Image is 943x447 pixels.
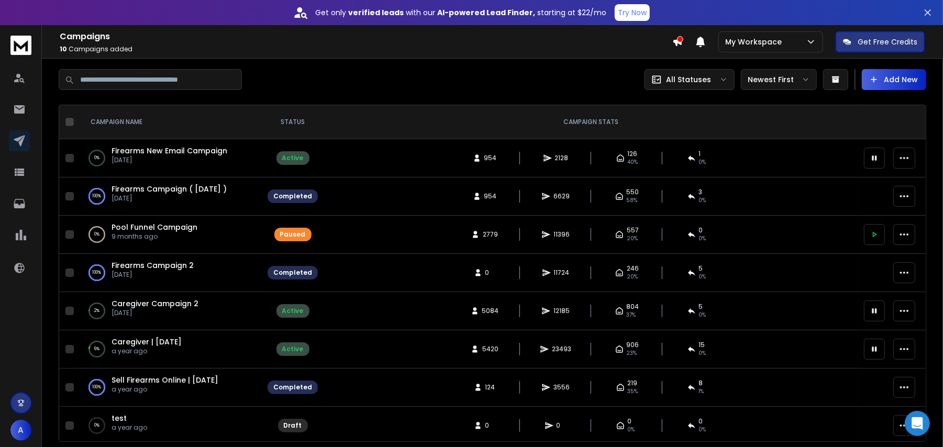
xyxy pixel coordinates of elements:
[112,260,194,271] a: Firearms Campaign 2
[112,146,227,156] a: Firearms New Email Campaign
[112,271,194,279] p: [DATE]
[10,36,31,55] img: logo
[554,269,570,277] span: 11724
[699,264,703,273] span: 5
[627,196,638,205] span: 58 %
[94,229,99,240] p: 0 %
[627,226,639,234] span: 557
[627,349,637,357] span: 23 %
[112,375,218,385] span: Sell Firearms Online | [DATE]
[627,188,639,196] span: 550
[482,307,499,315] span: 5084
[112,337,182,347] a: Caregiver | [DATE]
[78,330,261,368] td: 6%Caregiver | [DATE]a year ago
[836,31,925,52] button: Get Free Credits
[699,426,706,434] span: 0%
[666,74,711,85] p: All Statuses
[628,158,638,166] span: 40 %
[858,37,917,47] p: Get Free Credits
[862,69,926,90] button: Add New
[628,426,635,434] span: 0%
[78,292,261,330] td: 2%Caregiver Campaign 2[DATE]
[628,150,638,158] span: 126
[483,230,498,239] span: 2779
[699,349,706,357] span: 0 %
[699,150,701,158] span: 1
[78,139,261,177] td: 0%Firearms New Email Campaign[DATE]
[315,7,606,18] p: Get only with our starting at $22/mo
[699,158,706,166] span: 0 %
[699,234,706,243] span: 0 %
[112,156,227,164] p: [DATE]
[348,7,404,18] strong: verified leads
[78,177,261,216] td: 100%Firearms Campaign ( [DATE] )[DATE]
[273,383,312,392] div: Completed
[627,234,638,243] span: 20 %
[280,230,306,239] div: Paused
[627,273,638,281] span: 20 %
[112,385,218,394] p: a year ago
[628,379,638,387] span: 219
[93,382,102,393] p: 100 %
[282,154,304,162] div: Active
[94,153,99,163] p: 0 %
[628,417,632,426] span: 0
[627,311,636,319] span: 37 %
[699,273,706,281] span: 0 %
[261,105,324,139] th: STATUS
[60,45,672,53] p: Campaigns added
[699,379,703,387] span: 8
[484,154,497,162] span: 954
[552,345,571,353] span: 23493
[273,269,312,277] div: Completed
[484,192,497,200] span: 954
[78,368,261,407] td: 100%Sell Firearms Online | [DATE]a year ago
[284,421,302,430] div: Draft
[93,267,102,278] p: 100 %
[282,345,304,353] div: Active
[78,216,261,254] td: 0%Pool Funnel Campaign9 months ago
[485,421,496,430] span: 0
[93,191,102,202] p: 100 %
[553,192,570,200] span: 6629
[699,188,703,196] span: 3
[905,411,930,436] div: Open Intercom Messenger
[94,344,99,354] p: 6 %
[627,341,639,349] span: 906
[112,413,127,423] a: test
[112,222,197,232] a: Pool Funnel Campaign
[555,154,569,162] span: 2128
[112,423,147,432] p: a year ago
[553,383,570,392] span: 3556
[10,420,31,441] button: A
[618,7,647,18] p: Try Now
[699,311,706,319] span: 0 %
[482,345,498,353] span: 5420
[628,387,638,396] span: 35 %
[112,298,198,309] a: Caregiver Campaign 2
[78,105,261,139] th: CAMPAIGN NAME
[112,184,227,194] a: Firearms Campaign ( [DATE] )
[725,37,786,47] p: My Workspace
[78,407,261,445] td: 0%testa year ago
[282,307,304,315] div: Active
[112,309,198,317] p: [DATE]
[273,192,312,200] div: Completed
[699,417,703,426] span: 0
[94,420,99,431] p: 0 %
[112,347,182,355] p: a year ago
[699,341,705,349] span: 15
[60,44,67,53] span: 10
[699,387,704,396] span: 1 %
[94,306,99,316] p: 2 %
[437,7,535,18] strong: AI-powered Lead Finder,
[485,383,496,392] span: 124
